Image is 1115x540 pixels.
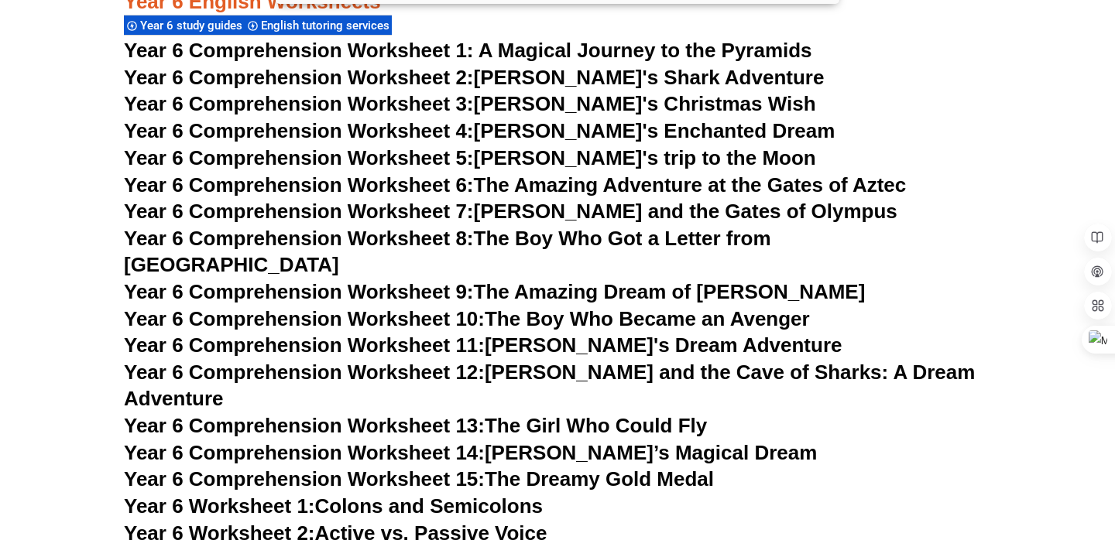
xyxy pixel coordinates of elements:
[124,333,842,357] a: Year 6 Comprehension Worksheet 11:[PERSON_NAME]'s Dream Adventure
[124,441,485,464] span: Year 6 Comprehension Worksheet 14:
[261,19,394,32] span: English tutoring services
[124,66,474,89] span: Year 6 Comprehension Worksheet 2:
[124,227,474,250] span: Year 6 Comprehension Worksheet 8:
[124,494,315,518] span: Year 6 Worksheet 1:
[124,307,485,330] span: Year 6 Comprehension Worksheet 10:
[245,15,392,36] div: English tutoring services
[124,307,810,330] a: Year 6 Comprehension Worksheet 10:The Boy Who Became an Avenger
[124,414,485,437] span: Year 6 Comprehension Worksheet 13:
[124,361,975,410] a: Year 6 Comprehension Worksheet 12:[PERSON_NAME] and the Cave of Sharks: A Dream Adventure
[124,200,474,223] span: Year 6 Comprehension Worksheet 7:
[124,146,474,169] span: Year 6 Comprehension Worksheet 5:
[124,280,865,303] a: Year 6 Comprehension Worksheet 9:The Amazing Dream of [PERSON_NAME]
[124,173,474,197] span: Year 6 Comprehension Worksheet 6:
[124,173,906,197] a: Year 6 Comprehension Worksheet 6:The Amazing Adventure at the Gates of Aztec
[124,119,835,142] a: Year 6 Comprehension Worksheet 4:[PERSON_NAME]'s Enchanted Dream
[124,119,474,142] span: Year 6 Comprehension Worksheet 4:
[124,361,485,384] span: Year 6 Comprehension Worksheet 12:
[124,146,816,169] a: Year 6 Comprehension Worksheet 5:[PERSON_NAME]'s trip to the Moon
[124,92,816,115] a: Year 6 Comprehension Worksheet 3:[PERSON_NAME]'s Christmas Wish
[124,494,543,518] a: Year 6 Worksheet 1:Colons and Semicolons
[124,66,824,89] a: Year 6 Comprehension Worksheet 2:[PERSON_NAME]'s Shark Adventure
[124,467,485,490] span: Year 6 Comprehension Worksheet 15:
[124,467,714,490] a: Year 6 Comprehension Worksheet 15:The Dreamy Gold Medal
[124,15,245,36] div: Year 6 study guides
[124,92,474,115] span: Year 6 Comprehension Worksheet 3:
[140,19,247,32] span: Year 6 study guides
[124,227,771,276] a: Year 6 Comprehension Worksheet 8:The Boy Who Got a Letter from [GEOGRAPHIC_DATA]
[124,200,897,223] a: Year 6 Comprehension Worksheet 7:[PERSON_NAME] and the Gates of Olympus
[124,280,474,303] span: Year 6 Comprehension Worksheet 9:
[124,414,707,437] a: Year 6 Comprehension Worksheet 13:The Girl Who Could Fly
[124,441,817,464] a: Year 6 Comprehension Worksheet 14:[PERSON_NAME]’s Magical Dream
[849,365,1115,540] iframe: Chat Widget
[124,333,485,357] span: Year 6 Comprehension Worksheet 11:
[124,39,812,62] a: Year 6 Comprehension Worksheet 1: A Magical Journey to the Pyramids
